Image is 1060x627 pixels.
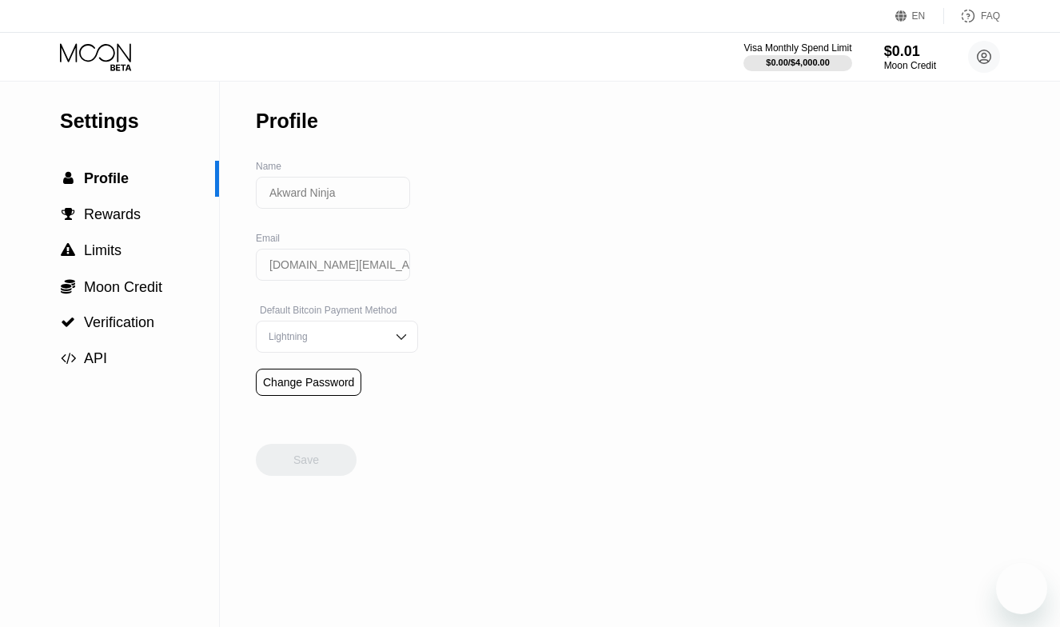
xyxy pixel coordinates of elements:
[84,350,107,366] span: API
[256,161,418,172] div: Name
[884,60,936,71] div: Moon Credit
[60,278,76,294] div: 
[84,314,154,330] span: Verification
[256,369,361,396] div: Change Password
[996,563,1047,614] iframe: Button to launch messaging window
[256,233,418,244] div: Email
[256,305,418,316] div: Default Bitcoin Payment Method
[84,206,141,222] span: Rewards
[912,10,926,22] div: EN
[61,278,75,294] span: 
[884,43,936,60] div: $0.01
[60,351,76,365] div: 
[62,207,75,222] span: 
[84,170,129,186] span: Profile
[60,207,76,222] div: 
[61,351,76,365] span: 
[61,315,75,329] span: 
[60,171,76,186] div: 
[981,10,1000,22] div: FAQ
[884,43,936,71] div: $0.01Moon Credit
[766,58,830,67] div: $0.00 / $4,000.00
[60,315,76,329] div: 
[895,8,944,24] div: EN
[63,171,74,186] span: 
[84,242,122,258] span: Limits
[743,42,851,54] div: Visa Monthly Spend Limit
[84,279,162,295] span: Moon Credit
[61,243,75,258] span: 
[263,376,354,389] div: Change Password
[944,8,1000,24] div: FAQ
[265,331,385,342] div: Lightning
[743,42,851,71] div: Visa Monthly Spend Limit$0.00/$4,000.00
[60,243,76,258] div: 
[60,110,219,133] div: Settings
[256,110,318,133] div: Profile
